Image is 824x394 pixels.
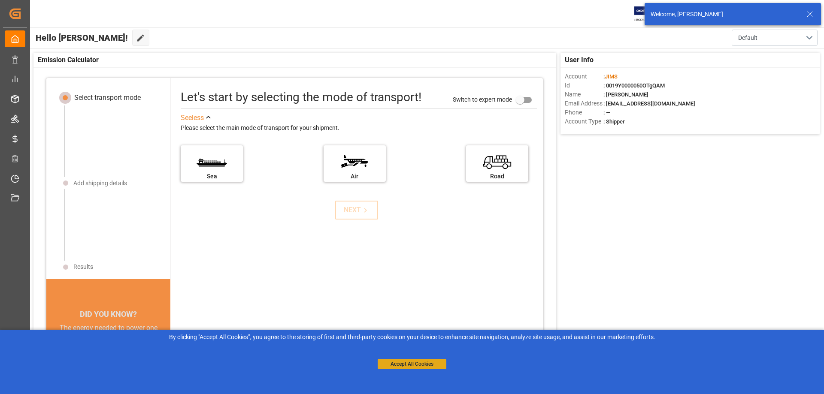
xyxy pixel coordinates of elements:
div: Road [470,172,524,181]
span: : [603,73,618,80]
div: Air [328,172,382,181]
div: Sea [185,172,239,181]
div: By clicking "Accept All Cookies”, you agree to the storing of first and third-party cookies on yo... [6,333,818,342]
span: : 0019Y0000050OTgQAM [603,82,665,89]
div: Let's start by selecting the mode of transport! [181,88,421,106]
span: Email Address [565,99,603,108]
button: open menu [732,30,818,46]
img: Exertis%20JAM%20-%20Email%20Logo.jpg_1722504956.jpg [634,6,664,21]
span: : Shipper [603,118,625,125]
button: NEXT [335,201,378,220]
span: Phone [565,108,603,117]
span: Default [738,33,757,42]
span: Account Type [565,117,603,126]
div: Add shipping details [73,179,127,188]
span: Emission Calculator [38,55,99,65]
span: Account [565,72,603,81]
span: : [PERSON_NAME] [603,91,648,98]
div: DID YOU KNOW? [46,305,170,323]
span: : — [603,109,610,116]
div: Results [73,262,93,271]
span: Hello [PERSON_NAME]! [36,30,128,46]
button: Accept All Cookies [378,359,446,369]
span: JIMS [605,73,618,80]
div: Select transport mode [74,93,141,103]
div: Please select the main mode of transport for your shipment. [181,123,537,133]
span: User Info [565,55,594,65]
span: : [EMAIL_ADDRESS][DOMAIN_NAME] [603,100,695,107]
div: NEXT [344,205,370,215]
span: Id [565,81,603,90]
div: Welcome, [PERSON_NAME] [651,10,798,19]
div: See less [181,113,204,123]
span: Name [565,90,603,99]
div: The energy needed to power one large container ship across the ocean in a single day is the same ... [57,323,160,385]
span: Switch to expert mode [453,96,512,102]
